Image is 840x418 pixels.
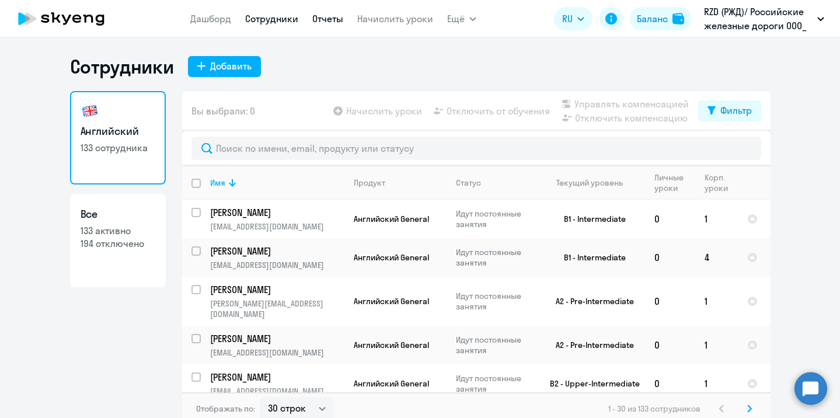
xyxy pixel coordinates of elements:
[536,277,645,326] td: A2 - Pre-Intermediate
[312,13,343,25] a: Отчеты
[210,206,344,219] a: [PERSON_NAME]
[81,124,155,139] h3: Английский
[354,378,429,389] span: Английский General
[70,55,174,78] h1: Сотрудники
[210,177,225,188] div: Имя
[704,5,813,33] p: RZD (РЖД)/ Российские железные дороги ООО_ KAM, КОРПОРАТИВНЫЙ УНИВЕРСИТЕТ РЖД АНО ДПО
[705,172,730,193] div: Корп. уроки
[354,177,446,188] div: Продукт
[81,102,99,120] img: english
[608,403,700,414] span: 1 - 30 из 133 сотрудников
[81,224,155,237] p: 133 активно
[210,260,344,270] p: [EMAIL_ADDRESS][DOMAIN_NAME]
[191,104,255,118] span: Вы выбрали: 0
[456,373,536,394] p: Идут постоянные занятия
[698,5,830,33] button: RZD (РЖД)/ Российские железные дороги ООО_ KAM, КОРПОРАТИВНЫЙ УНИВЕРСИТЕТ РЖД АНО ДПО
[695,200,738,238] td: 1
[354,296,429,306] span: Английский General
[554,7,592,30] button: RU
[645,277,695,326] td: 0
[354,340,429,350] span: Английский General
[672,13,684,25] img: balance
[81,237,155,250] p: 194 отключено
[705,172,737,193] div: Корп. уроки
[210,206,342,219] p: [PERSON_NAME]
[210,245,344,257] a: [PERSON_NAME]
[190,13,231,25] a: Дашборд
[210,371,342,384] p: [PERSON_NAME]
[654,172,687,193] div: Личные уроки
[70,194,166,287] a: Все133 активно194 отключено
[695,277,738,326] td: 1
[245,13,298,25] a: Сотрудники
[191,137,761,160] input: Поиск по имени, email, продукту или статусу
[357,13,433,25] a: Начислить уроки
[188,56,261,77] button: Добавить
[695,238,738,277] td: 4
[210,298,344,319] p: [PERSON_NAME][EMAIL_ADDRESS][DOMAIN_NAME]
[456,291,536,312] p: Идут постоянные занятия
[536,238,645,277] td: B1 - Intermediate
[81,207,155,222] h3: Все
[354,177,385,188] div: Продукт
[70,91,166,184] a: Английский133 сотрудника
[210,59,252,73] div: Добавить
[546,177,644,188] div: Текущий уровень
[210,347,344,358] p: [EMAIL_ADDRESS][DOMAIN_NAME]
[637,12,668,26] div: Баланс
[720,103,752,117] div: Фильтр
[210,283,344,296] a: [PERSON_NAME]
[645,238,695,277] td: 0
[456,247,536,268] p: Идут постоянные занятия
[456,208,536,229] p: Идут постоянные занятия
[536,364,645,403] td: B2 - Upper-Intermediate
[695,326,738,364] td: 1
[210,221,344,232] p: [EMAIL_ADDRESS][DOMAIN_NAME]
[354,252,429,263] span: Английский General
[210,386,344,396] p: [EMAIL_ADDRESS][DOMAIN_NAME]
[210,371,344,384] a: [PERSON_NAME]
[562,12,573,26] span: RU
[196,403,255,414] span: Отображать по:
[81,141,155,154] p: 133 сотрудника
[210,245,342,257] p: [PERSON_NAME]
[536,326,645,364] td: A2 - Pre-Intermediate
[645,326,695,364] td: 0
[698,100,761,121] button: Фильтр
[645,364,695,403] td: 0
[695,364,738,403] td: 1
[210,332,344,345] a: [PERSON_NAME]
[354,214,429,224] span: Английский General
[456,335,536,356] p: Идут постоянные занятия
[630,7,691,30] button: Балансbalance
[456,177,536,188] div: Статус
[645,200,695,238] td: 0
[556,177,623,188] div: Текущий уровень
[536,200,645,238] td: B1 - Intermediate
[210,332,342,345] p: [PERSON_NAME]
[456,177,481,188] div: Статус
[447,12,465,26] span: Ещё
[447,7,476,30] button: Ещё
[654,172,695,193] div: Личные уроки
[210,283,342,296] p: [PERSON_NAME]
[210,177,344,188] div: Имя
